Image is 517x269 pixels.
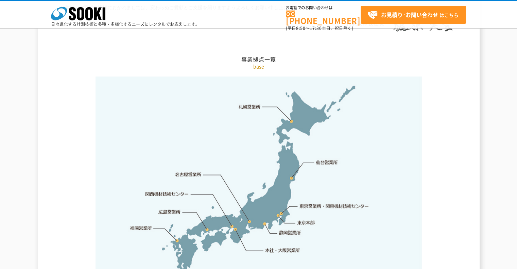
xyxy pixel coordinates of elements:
a: 広島営業所 [159,208,181,215]
a: 仙台営業所 [316,159,338,166]
a: [PHONE_NUMBER] [286,11,361,24]
a: 関西機材技術センター [145,191,189,198]
a: 本社・大阪営業所 [264,247,300,254]
a: 名古屋営業所 [175,171,202,178]
span: 8:50 [296,25,306,31]
a: 福岡営業所 [130,225,152,232]
a: 東京営業所・関東機材技術センター [300,203,369,209]
p: base [60,63,458,70]
a: 静岡営業所 [279,230,301,236]
p: 日々進化する計測技術と多種・多様化するニーズにレンタルでお応えします。 [51,22,200,26]
a: 札幌営業所 [239,103,261,110]
a: お見積り･お問い合わせはこちら [361,6,466,24]
span: お電話でのお問い合わせは [286,6,361,10]
span: (平日 ～ 土日、祝日除く) [286,25,353,31]
strong: お見積り･お問い合わせ [381,11,438,19]
a: 東京本部 [297,220,315,226]
span: はこちら [367,10,459,20]
span: 17:30 [310,25,322,31]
